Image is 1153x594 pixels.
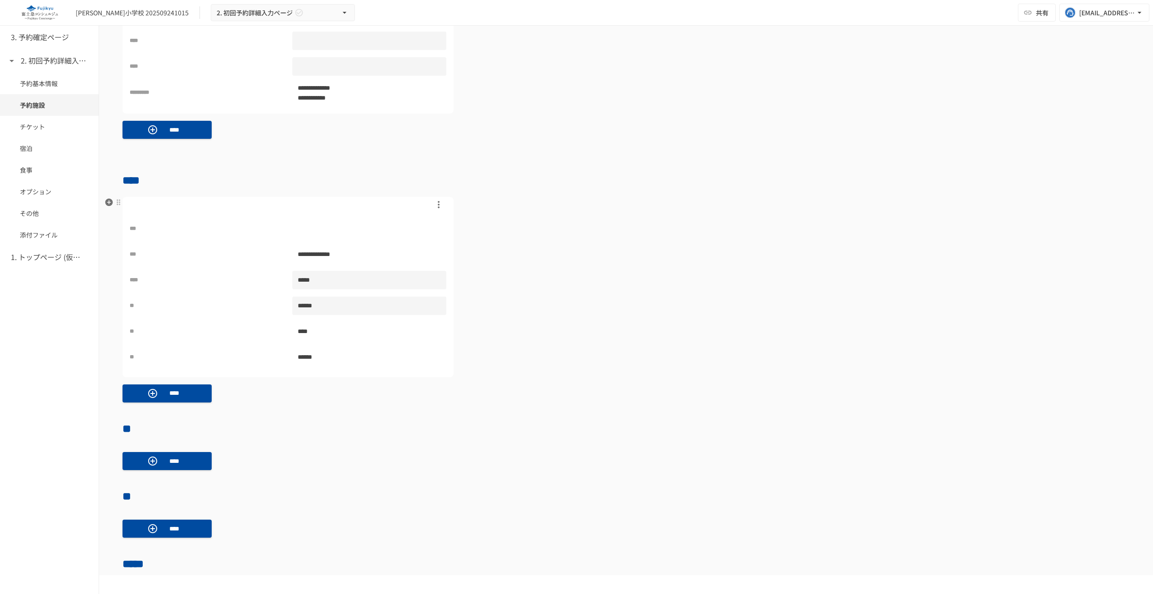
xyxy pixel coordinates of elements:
[11,251,83,263] h6: 1. トップページ (仮予約一覧)
[217,7,293,18] span: 2. 初回予約詳細入力ページ
[1059,4,1149,22] button: [EMAIL_ADDRESS][DOMAIN_NAME]
[20,143,79,153] span: 宿泊
[1036,8,1049,18] span: 共有
[1018,4,1056,22] button: 共有
[20,165,79,175] span: 食事
[20,78,79,88] span: 予約基本情報
[20,100,79,110] span: 予約施設
[20,187,79,196] span: オプション
[76,8,189,18] div: [PERSON_NAME]小学校 202509241015
[20,122,79,132] span: チケット
[1079,7,1135,18] div: [EMAIL_ADDRESS][DOMAIN_NAME]
[20,230,79,240] span: 添付ファイル
[11,32,69,43] h6: 3. 予約確定ページ
[21,55,93,67] h6: 2. 初回予約詳細入力ページ
[211,4,355,22] button: 2. 初回予約詳細入力ページ
[20,208,79,218] span: その他
[11,5,68,20] img: eQeGXtYPV2fEKIA3pizDiVdzO5gJTl2ahLbsPaD2E4R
